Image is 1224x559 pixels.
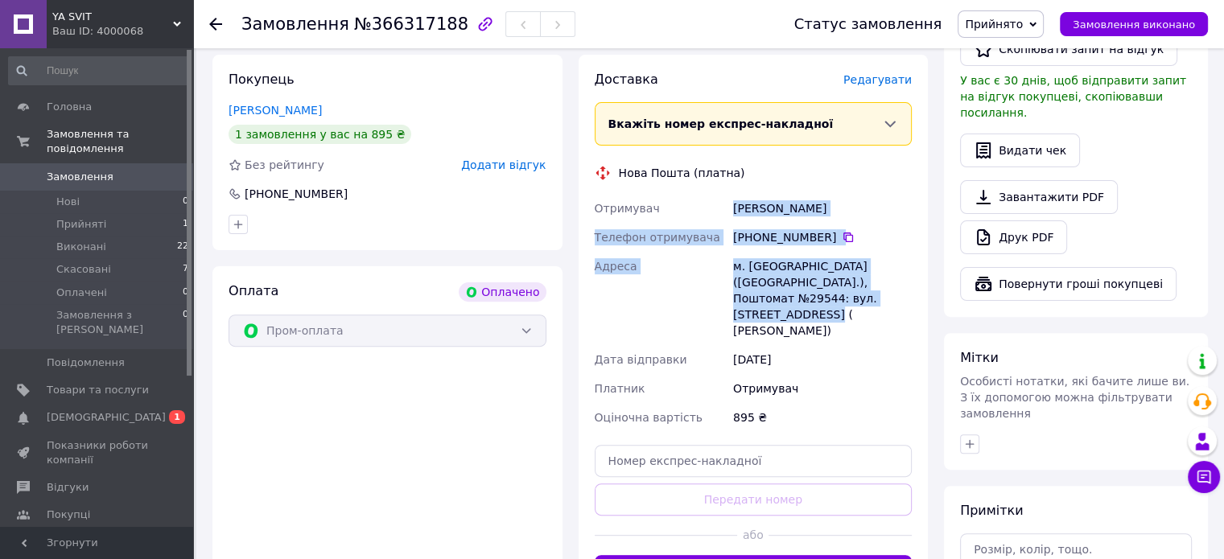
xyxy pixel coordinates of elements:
[595,353,687,366] span: Дата відправки
[595,260,637,273] span: Адреса
[1188,461,1220,493] button: Чат з покупцем
[47,383,149,397] span: Товари та послуги
[47,100,92,114] span: Головна
[52,10,173,24] span: YA SVIT
[960,32,1177,66] button: Скопіювати запит на відгук
[47,480,89,495] span: Відгуки
[960,180,1118,214] a: Завантажити PDF
[459,282,546,302] div: Оплачено
[960,267,1177,301] button: Повернути гроші покупцеві
[177,240,188,254] span: 22
[169,410,185,424] span: 1
[843,73,912,86] span: Редагувати
[56,262,111,277] span: Скасовані
[595,411,703,424] span: Оціночна вартість
[183,308,188,337] span: 0
[595,445,913,477] input: Номер експрес-накладної
[52,24,193,39] div: Ваш ID: 4000068
[595,231,720,244] span: Телефон отримувача
[47,438,149,467] span: Показники роботи компанії
[47,508,90,522] span: Покупці
[737,527,769,543] span: або
[47,356,125,370] span: Повідомлення
[1060,12,1208,36] button: Замовлення виконано
[56,286,107,300] span: Оплачені
[47,170,113,184] span: Замовлення
[1073,18,1195,31] span: Замовлення виконано
[960,74,1186,119] span: У вас є 30 днів, щоб відправити запит на відгук покупцеві, скопіювавши посилання.
[56,308,183,337] span: Замовлення з [PERSON_NAME]
[794,16,942,32] div: Статус замовлення
[960,134,1080,167] button: Видати чек
[56,240,106,254] span: Виконані
[183,286,188,300] span: 0
[615,165,749,181] div: Нова Пошта (платна)
[243,186,349,202] div: [PHONE_NUMBER]
[965,18,1023,31] span: Прийнято
[229,283,278,298] span: Оплата
[183,195,188,209] span: 0
[47,127,193,156] span: Замовлення та повідомлення
[960,503,1023,518] span: Примітки
[733,229,912,245] div: [PHONE_NUMBER]
[56,195,80,209] span: Нові
[229,104,322,117] a: [PERSON_NAME]
[730,194,915,223] div: [PERSON_NAME]
[461,158,546,171] span: Додати відгук
[960,375,1189,420] span: Особисті нотатки, які бачите лише ви. З їх допомогою можна фільтрувати замовлення
[608,117,834,130] span: Вкажіть номер експрес-накладної
[960,220,1067,254] a: Друк PDF
[229,72,295,87] span: Покупець
[595,72,658,87] span: Доставка
[730,252,915,345] div: м. [GEOGRAPHIC_DATA] ([GEOGRAPHIC_DATA].), Поштомат №29544: вул. [STREET_ADDRESS] ( [PERSON_NAME])
[8,56,190,85] input: Пошук
[183,217,188,232] span: 1
[354,14,468,34] span: №366317188
[730,403,915,432] div: 895 ₴
[47,410,166,425] span: [DEMOGRAPHIC_DATA]
[241,14,349,34] span: Замовлення
[183,262,188,277] span: 7
[56,217,106,232] span: Прийняті
[730,374,915,403] div: Отримувач
[730,345,915,374] div: [DATE]
[245,158,324,171] span: Без рейтингу
[595,202,660,215] span: Отримувач
[960,350,999,365] span: Мітки
[595,382,645,395] span: Платник
[229,125,411,144] div: 1 замовлення у вас на 895 ₴
[209,16,222,32] div: Повернутися назад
